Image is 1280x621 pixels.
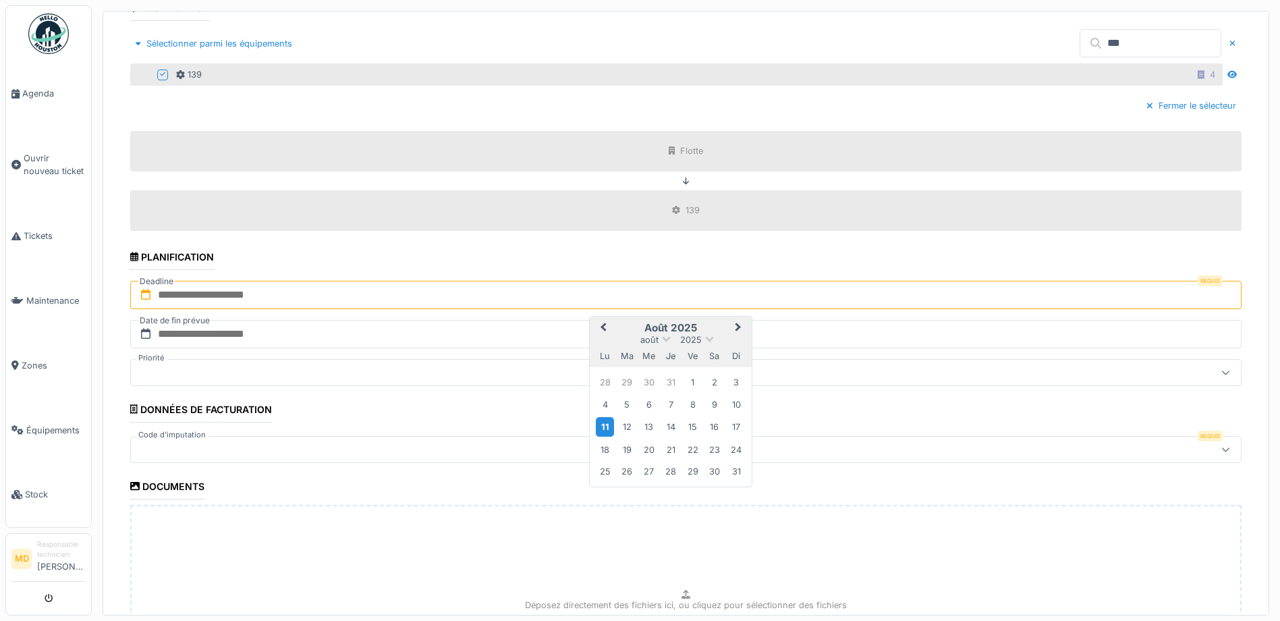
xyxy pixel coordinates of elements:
[661,441,679,459] div: Choose jeudi 21 août 2025
[618,462,636,481] div: Choose mardi 26 août 2025
[11,549,32,569] li: MD
[705,462,723,481] div: Choose samedi 30 août 2025
[591,318,613,340] button: Previous Month
[136,429,208,441] label: Code d'imputation
[684,373,702,391] div: Choose vendredi 1 août 2025
[705,373,723,391] div: Choose samedi 2 août 2025
[26,424,86,437] span: Équipements
[727,396,746,414] div: Choose dimanche 10 août 2025
[684,441,702,459] div: Choose vendredi 22 août 2025
[727,462,746,481] div: Choose dimanche 31 août 2025
[596,396,614,414] div: Choose lundi 4 août 2025
[6,126,91,204] a: Ouvrir nouveau ticket
[729,318,750,340] button: Next Month
[684,418,702,436] div: Choose vendredi 15 août 2025
[596,347,614,365] div: lundi
[1198,431,1223,441] div: Requis
[22,359,86,372] span: Zones
[6,462,91,527] a: Stock
[37,539,86,578] li: [PERSON_NAME]
[705,347,723,365] div: samedi
[640,418,658,436] div: Choose mercredi 13 août 2025
[684,462,702,481] div: Choose vendredi 29 août 2025
[6,269,91,333] a: Maintenance
[26,294,86,307] span: Maintenance
[640,347,658,365] div: mercredi
[28,13,69,54] img: Badge_color-CXgf-gQk.svg
[680,335,702,345] span: 2025
[6,333,91,398] a: Zones
[590,322,752,334] h2: août 2025
[705,441,723,459] div: Choose samedi 23 août 2025
[24,152,86,178] span: Ouvrir nouveau ticket
[618,373,636,391] div: Choose mardi 29 juillet 2025
[6,61,91,126] a: Agenda
[138,313,211,328] label: Date de fin prévue
[640,373,658,391] div: Choose mercredi 30 juillet 2025
[1141,97,1242,115] div: Fermer le sélecteur
[6,398,91,462] a: Équipements
[661,347,679,365] div: jeudi
[661,418,679,436] div: Choose jeudi 14 août 2025
[37,539,86,560] div: Responsable technicien
[661,462,679,481] div: Choose jeudi 28 août 2025
[640,335,659,345] span: août
[11,539,86,582] a: MD Responsable technicien[PERSON_NAME]
[138,274,175,289] label: Deadline
[684,396,702,414] div: Choose vendredi 8 août 2025
[661,396,679,414] div: Choose jeudi 7 août 2025
[618,418,636,436] div: Choose mardi 12 août 2025
[25,488,86,501] span: Stock
[705,418,723,436] div: Choose samedi 16 août 2025
[727,441,746,459] div: Choose dimanche 24 août 2025
[640,396,658,414] div: Choose mercredi 6 août 2025
[130,400,272,423] div: Données de facturation
[684,347,702,365] div: vendredi
[130,477,204,500] div: Documents
[1198,275,1223,286] div: Requis
[727,347,746,365] div: dimanche
[727,418,746,436] div: Choose dimanche 17 août 2025
[596,373,614,391] div: Choose lundi 28 juillet 2025
[525,599,847,612] p: Déposez directement des fichiers ici, ou cliquez pour sélectionner des fichiers
[130,247,214,270] div: Planification
[661,373,679,391] div: Choose jeudi 31 juillet 2025
[705,396,723,414] div: Choose samedi 9 août 2025
[136,352,167,364] label: Priorité
[640,462,658,481] div: Choose mercredi 27 août 2025
[130,34,298,53] div: Sélectionner parmi les équipements
[618,347,636,365] div: mardi
[686,204,700,217] div: 139
[24,230,86,242] span: Tickets
[176,68,202,81] div: 139
[596,441,614,459] div: Choose lundi 18 août 2025
[618,396,636,414] div: Choose mardi 5 août 2025
[727,373,746,391] div: Choose dimanche 3 août 2025
[596,462,614,481] div: Choose lundi 25 août 2025
[680,144,703,157] div: Flotte
[618,441,636,459] div: Choose mardi 19 août 2025
[596,417,614,437] div: Choose lundi 11 août 2025
[640,441,658,459] div: Choose mercredi 20 août 2025
[594,372,747,483] div: Month août, 2025
[1210,68,1215,81] div: 4
[22,87,86,100] span: Agenda
[6,204,91,269] a: Tickets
